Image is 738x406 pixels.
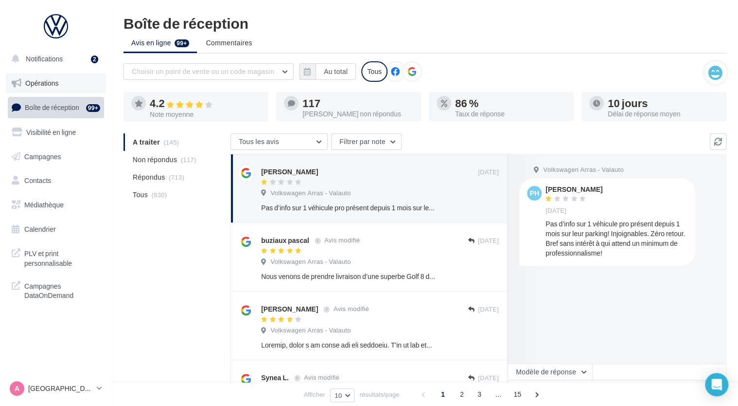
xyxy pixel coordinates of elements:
[261,304,318,314] div: [PERSON_NAME]
[330,388,354,402] button: 10
[261,340,436,350] div: Loremip, dolor s am conse adi eli seddoeiu. T'in ut lab etdol ma aliqua enimad (minim ven qu nost...
[529,188,539,198] span: PH
[455,111,566,117] div: Taux de réponse
[304,374,339,382] span: Avis modifié
[169,173,184,181] span: (713)
[270,258,351,266] span: Volkswagen Arras - Valauto
[6,73,106,93] a: Opérations
[304,390,325,399] span: Afficher
[302,98,413,109] div: 117
[455,98,566,109] div: 86 %
[6,219,106,240] a: Calendrier
[86,104,100,112] div: 99+
[6,243,106,272] a: PLV et print personnalisable
[334,391,342,399] span: 10
[6,195,106,215] a: Médiathèque
[331,133,402,150] button: Filtrer par note
[91,55,98,63] div: 2
[270,326,351,335] span: Volkswagen Arras - Valauto
[133,190,148,200] span: Tous
[334,305,369,313] span: Avis modifié
[261,236,309,245] div: buziaux pascal
[261,272,436,281] div: Nous venons de prendre livraison d’une superbe Golf 8 d’occasion grâce a [PERSON_NAME]. Accueil a...
[361,61,387,82] div: Tous
[150,111,261,118] div: Note moyenne
[25,79,58,87] span: Opérations
[478,237,499,245] span: [DATE]
[299,63,356,80] button: Au total
[545,186,602,193] div: [PERSON_NAME]
[360,390,400,399] span: résultats/page
[24,201,64,209] span: Médiathèque
[478,305,499,314] span: [DATE]
[24,152,61,160] span: Campagnes
[454,387,470,402] span: 2
[705,373,728,396] div: Open Intercom Messenger
[206,38,252,48] span: Commentaires
[478,374,499,383] span: [DATE]
[133,155,177,165] span: Non répondus
[26,128,76,136] span: Visibilité en ligne
[8,379,104,398] a: A [GEOGRAPHIC_DATA]
[230,133,328,150] button: Tous les avis
[6,276,106,304] a: Campagnes DataOnDemand
[608,98,719,109] div: 10 jours
[25,103,79,111] span: Boîte de réception
[6,97,106,118] a: Boîte de réception99+
[123,63,294,80] button: Choisir un point de vente ou un code magasin
[181,156,196,164] span: (117)
[545,219,687,258] div: Pas d’info sur 1 véhicule pro présent depuis 1 mois sur leur parking! Injoignables. Zéro retour. ...
[302,111,413,117] div: [PERSON_NAME] non répondus
[472,387,487,402] span: 3
[543,166,623,174] span: Volkswagen Arras - Valauto
[24,176,51,185] span: Contacts
[261,203,436,213] div: Pas d’info sur 1 véhicule pro présent depuis 1 mois sur leur parking! Injoignables. Zéro retour. ...
[510,387,525,402] span: 15
[15,384,19,393] span: A
[6,147,106,167] a: Campagnes
[270,189,351,198] span: Volkswagen Arras - Valauto
[151,191,167,199] span: (830)
[123,16,726,30] div: Boîte de réception
[239,137,279,146] span: Tous les avis
[6,49,102,69] button: Notifications 2
[132,67,274,75] span: Choisir un point de vente ou un code magasin
[261,167,318,177] div: [PERSON_NAME]
[6,122,106,143] a: Visibilité en ligne
[435,387,451,402] span: 1
[491,387,506,402] span: ...
[133,172,165,182] span: Répondus
[508,364,592,380] button: Modèle de réponse
[261,373,289,383] div: Synea L.
[6,170,106,191] a: Contacts
[316,63,356,80] button: Au total
[24,225,56,233] span: Calendrier
[608,111,719,117] div: Délai de réponse moyen
[24,279,100,300] span: Campagnes DataOnDemand
[150,98,261,109] div: 4.2
[478,168,499,177] span: [DATE]
[324,237,360,244] span: Avis modifié
[24,247,100,268] span: PLV et print personnalisable
[28,384,93,393] p: [GEOGRAPHIC_DATA]
[26,55,63,63] span: Notifications
[545,206,566,215] span: [DATE]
